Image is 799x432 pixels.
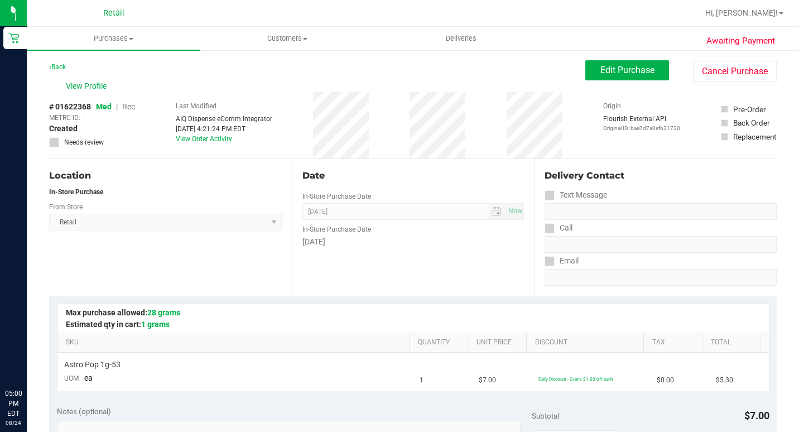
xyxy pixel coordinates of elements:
inline-svg: Retail [8,32,20,44]
iframe: Resource center unread badge [33,341,46,354]
div: [DATE] [302,236,524,248]
span: Edit Purchase [600,65,654,75]
p: Original ID: baa7d7a0efb31730 [603,124,680,132]
span: Estimated qty in cart: [66,320,170,329]
div: [DATE] 4:21:24 PM EDT [176,124,272,134]
a: Quantity [418,338,463,347]
span: # 01622368 [49,101,91,113]
span: Med [96,102,112,111]
span: $7.00 [744,410,769,421]
p: 05:00 PM EDT [5,388,22,419]
div: AIQ Dispense eComm Integrator [176,114,272,124]
a: Unit Price [476,338,522,347]
span: | [116,102,118,111]
span: $0.00 [657,375,674,386]
a: Customers [200,27,374,50]
button: Edit Purchase [585,60,669,80]
a: SKU [66,338,405,347]
span: METRC ID: [49,113,80,123]
span: Subtotal [532,411,559,420]
span: View Profile [66,80,110,92]
button: Cancel Purchase [693,61,777,82]
label: Email [545,253,579,269]
span: - [83,113,85,123]
p: 08/24 [5,419,22,427]
a: Deliveries [374,27,548,50]
div: Date [302,169,524,183]
div: Replacement [733,131,776,142]
label: In-Store Purchase Date [302,191,371,201]
span: Customers [201,33,373,44]
span: UOM [64,375,79,382]
div: Flourish External API [603,114,680,132]
span: 1 [420,375,423,386]
div: Back Order [733,117,770,128]
span: $7.00 [479,375,496,386]
span: Purchases [27,33,200,44]
span: Awaiting Payment [706,35,775,47]
label: Last Modified [176,101,216,111]
iframe: Resource center [11,343,45,376]
span: 1 grams [141,320,170,329]
input: Format: (999) 999-9999 [545,236,777,253]
label: Origin [603,101,621,111]
div: Location [49,169,282,183]
span: Astro Pop 1g-53 [64,359,121,370]
span: Needs review [64,137,104,147]
a: Back [49,63,66,71]
span: Max purchase allowed: [66,308,180,317]
span: Deliveries [431,33,492,44]
span: Notes (optional) [57,407,111,416]
input: Format: (999) 999-9999 [545,203,777,220]
span: Hi, [PERSON_NAME]! [705,8,778,17]
a: Purchases [27,27,200,50]
a: Tax [652,338,697,347]
label: From Store [49,202,83,212]
div: Pre-Order [733,104,766,115]
span: ea [84,373,93,382]
span: Rec [122,102,135,111]
strong: In-Store Purchase [49,188,103,196]
a: View Order Activity [176,135,232,143]
span: 28 grams [147,308,180,317]
a: Total [711,338,756,347]
span: $5.30 [716,375,733,386]
label: In-Store Purchase Date [302,224,371,234]
label: Call [545,220,572,236]
label: Text Message [545,187,607,203]
a: Discount [535,338,639,347]
div: Delivery Contact [545,169,777,183]
span: Created [49,123,78,135]
span: Retail [103,8,124,18]
span: Daily Discount - Gram: $1.00 off each [538,376,613,382]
